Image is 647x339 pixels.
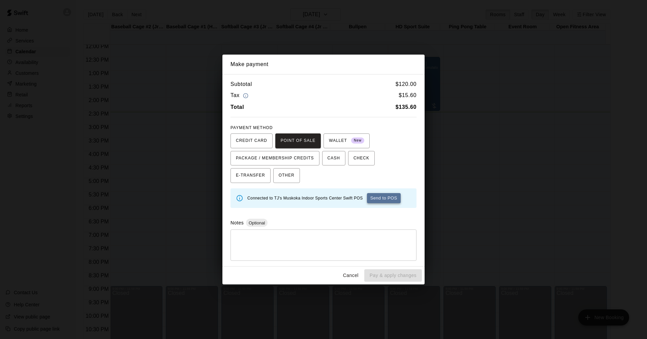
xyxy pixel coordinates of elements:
span: New [351,136,364,145]
span: CHECK [353,153,369,164]
span: E-TRANSFER [236,170,265,181]
label: Notes [230,220,244,225]
button: Cancel [340,269,362,282]
span: PACKAGE / MEMBERSHIP CREDITS [236,153,314,164]
button: PACKAGE / MEMBERSHIP CREDITS [230,151,319,166]
h6: Tax [230,91,250,100]
span: WALLET [329,135,364,146]
button: POINT OF SALE [275,133,321,148]
b: $ 135.60 [396,104,417,110]
h6: Subtotal [230,80,252,89]
span: CREDIT CARD [236,135,267,146]
button: OTHER [273,168,300,183]
span: PAYMENT METHOD [230,125,273,130]
span: OTHER [279,170,295,181]
button: Send to POS [367,193,401,203]
h2: Make payment [222,55,425,74]
h6: $ 120.00 [396,80,417,89]
button: CHECK [348,151,375,166]
button: CREDIT CARD [230,133,273,148]
button: WALLET New [323,133,370,148]
span: Connected to TJ's Muskoka Indoor Sports Center Swift POS [247,196,363,201]
span: CASH [328,153,340,164]
b: Total [230,104,244,110]
h6: $ 15.60 [399,91,417,100]
button: E-TRANSFER [230,168,271,183]
span: Optional [246,220,268,225]
button: CASH [322,151,345,166]
span: POINT OF SALE [281,135,315,146]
